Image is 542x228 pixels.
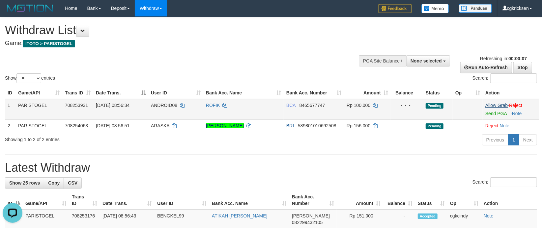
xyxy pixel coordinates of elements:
span: ITOTO > PARISTOGEL [23,40,75,47]
a: Reject [509,103,522,108]
a: Next [519,134,537,145]
input: Search: [490,73,537,83]
span: Copy 589801010692508 to clipboard [298,123,336,128]
span: BRI [286,123,294,128]
h4: Game: [5,40,355,47]
select: Showentries [16,73,41,83]
h1: Latest Withdraw [5,161,537,174]
span: Rp 100.000 [347,103,370,108]
a: [PERSON_NAME] [206,123,244,128]
th: Date Trans.: activate to sort column descending [93,87,148,99]
a: Run Auto-Refresh [460,62,512,73]
span: Pending [426,103,443,109]
span: [DATE] 08:56:34 [96,103,129,108]
div: - - - [393,102,420,109]
span: Rp 156.000 [347,123,370,128]
img: MOTION_logo.png [5,3,55,13]
td: PARISTOGEL [15,99,62,120]
span: ARASKA [151,123,169,128]
button: None selected [406,55,450,66]
label: Search: [472,177,537,187]
td: · [483,119,539,132]
th: Status: activate to sort column ascending [415,191,447,210]
label: Show entries [5,73,55,83]
th: Amount: activate to sort column ascending [337,191,383,210]
th: ID [5,87,15,99]
input: Search: [490,177,537,187]
a: Copy [44,177,64,189]
td: · [483,99,539,120]
span: 708254063 [65,123,88,128]
a: ATIKAH [PERSON_NAME] [212,213,268,218]
span: None selected [411,58,442,63]
a: Reject [485,123,499,128]
a: Note [484,213,494,218]
th: Game/API: activate to sort column ascending [23,191,69,210]
th: Trans ID: activate to sort column ascending [62,87,93,99]
a: Allow Grab [485,103,508,108]
a: 1 [508,134,519,145]
span: ANDROID08 [151,103,177,108]
strong: 00:00:07 [508,56,527,61]
th: Status [423,87,453,99]
th: Action [481,191,537,210]
a: CSV [64,177,82,189]
a: Stop [513,62,532,73]
span: Show 25 rows [9,180,40,186]
th: Trans ID: activate to sort column ascending [69,191,100,210]
a: Note [512,111,522,116]
th: Game/API: activate to sort column ascending [15,87,62,99]
div: - - - [393,122,420,129]
img: panduan.png [459,4,492,13]
td: PARISTOGEL [15,119,62,132]
td: 1 [5,99,15,120]
span: BCA [286,103,296,108]
th: Op: activate to sort column ascending [453,87,483,99]
span: Copy 082299432105 to clipboard [292,220,323,225]
span: Pending [426,123,443,129]
th: Op: activate to sort column ascending [447,191,481,210]
th: Balance: activate to sort column ascending [383,191,415,210]
button: Open LiveChat chat widget [3,3,22,22]
th: User ID: activate to sort column ascending [148,87,203,99]
th: Bank Acc. Number: activate to sort column ascending [284,87,344,99]
span: Accepted [418,214,438,219]
label: Search: [472,73,537,83]
th: Balance [391,87,423,99]
th: Bank Acc. Name: activate to sort column ascending [203,87,284,99]
th: Amount: activate to sort column ascending [344,87,391,99]
div: Showing 1 to 2 of 2 entries [5,134,221,143]
span: 708253931 [65,103,88,108]
a: Send PGA [485,111,507,116]
th: User ID: activate to sort column ascending [155,191,209,210]
th: ID: activate to sort column descending [5,191,23,210]
span: · [485,103,509,108]
td: 2 [5,119,15,132]
a: ROFIK [206,103,220,108]
th: Action [483,87,539,99]
th: Bank Acc. Number: activate to sort column ascending [289,191,337,210]
a: Show 25 rows [5,177,44,189]
span: [PERSON_NAME] [292,213,330,218]
th: Bank Acc. Name: activate to sort column ascending [209,191,289,210]
a: Note [500,123,510,128]
span: CSV [68,180,77,186]
div: PGA Site Balance / [359,55,406,66]
span: Copy 8465677747 to clipboard [300,103,325,108]
span: Copy [48,180,60,186]
img: Feedback.jpg [379,4,412,13]
h1: Withdraw List [5,24,355,37]
a: Previous [482,134,508,145]
span: Refreshing in: [480,56,527,61]
span: [DATE] 08:56:51 [96,123,129,128]
th: Date Trans.: activate to sort column ascending [100,191,155,210]
img: Button%20Memo.svg [421,4,449,13]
